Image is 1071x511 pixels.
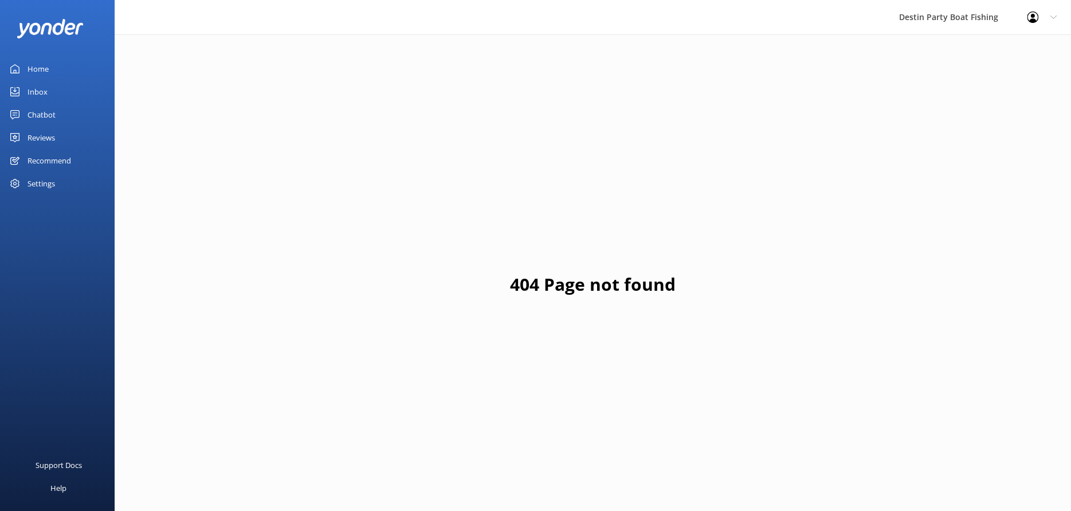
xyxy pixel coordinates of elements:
[28,126,55,149] div: Reviews
[50,477,66,500] div: Help
[28,80,48,103] div: Inbox
[28,57,49,80] div: Home
[510,271,676,298] h1: 404 Page not found
[36,454,82,477] div: Support Docs
[17,19,83,38] img: yonder-white-logo.png
[28,172,55,195] div: Settings
[28,103,56,126] div: Chatbot
[28,149,71,172] div: Recommend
